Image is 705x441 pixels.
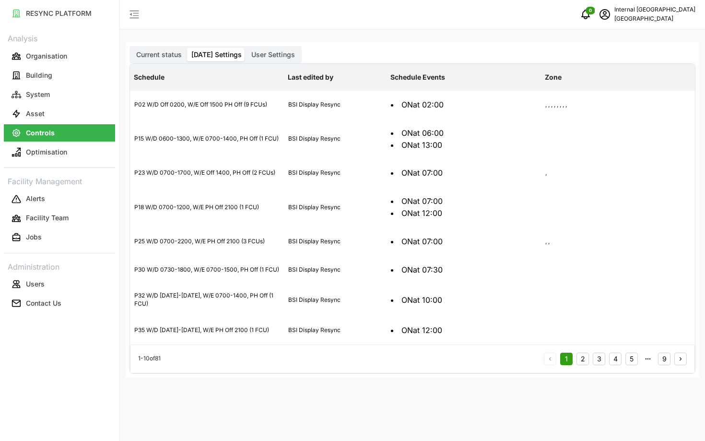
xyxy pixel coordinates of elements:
p: Contact Us [26,298,61,308]
span: ON at 07:30 [401,264,443,276]
button: System [4,86,115,103]
span: User Settings [251,50,295,59]
p: Schedule [132,65,282,90]
p: BSI Display Resync [288,203,382,212]
p: Zone [543,65,693,90]
button: 5 [625,353,638,365]
div: , [541,161,694,185]
button: Optimisation [4,143,115,161]
button: RESYNC PLATFORM [4,5,115,22]
span: ON at 07:00 [401,167,443,179]
span: ON at 07:00 [401,195,443,207]
p: Internal [GEOGRAPHIC_DATA] [614,5,695,14]
button: 9 [658,353,670,365]
a: Users [4,274,115,294]
p: Alerts [26,194,45,203]
button: 3 [593,353,605,365]
span: [DATE] Settings [191,50,242,59]
p: P02 W/D Off 0200, W/E Off 1500 PH Off (9 FCUs) [134,101,280,109]
a: Controls [4,123,115,143]
p: BSI Display Resync [288,101,382,109]
div: , , [541,230,694,253]
p: 1 - 10 of 81 [138,354,161,363]
a: Organisation [4,47,115,66]
button: schedule [595,5,614,24]
p: BSI Display Resync [288,169,382,177]
button: Controls [4,124,115,142]
p: P23 W/D 0700-1700, W/E Off 1400, PH Off (2 FCUs) [134,169,280,177]
p: BSI Display Resync [288,326,382,334]
div: , , , , , , , , [541,93,694,117]
p: Asset [26,109,45,119]
p: RESYNC PLATFORM [26,9,92,18]
button: Contact Us [4,295,115,312]
p: P25 W/D 0700-2200, W/E PH Off 2100 (3 FCUs) [134,238,280,246]
button: notifications [576,5,595,24]
p: Administration [4,259,115,273]
p: P35 W/D [DATE]-[DATE], W/E PH Off 2100 (1 FCU) [134,326,280,334]
p: [GEOGRAPHIC_DATA] [614,14,695,24]
p: P18 W/D 0700-1200, W/E PH Off 2100 (1 FCU) [134,203,280,212]
span: Current status [136,50,182,59]
p: Optimisation [26,147,67,157]
a: Contact Us [4,294,115,313]
p: Schedule Events [388,65,539,90]
button: 2 [576,353,589,365]
span: ON at 02:00 [401,99,444,111]
p: System [26,90,50,99]
p: Users [26,279,45,289]
span: 0 [589,7,592,14]
p: BSI Display Resync [288,296,382,304]
a: Optimisation [4,143,115,162]
p: BSI Display Resync [288,135,382,143]
p: Building [26,71,52,80]
p: Controls [26,128,55,138]
a: Asset [4,104,115,123]
p: Analysis [4,31,115,45]
p: Jobs [26,232,42,242]
a: Building [4,66,115,85]
button: Facility Team [4,210,115,227]
span: ON at 12:00 [401,207,442,219]
button: Organisation [4,48,115,65]
span: ON at 13:00 [401,139,442,151]
button: 1 [560,353,573,365]
button: 4 [609,353,622,365]
button: Alerts [4,191,115,208]
a: Jobs [4,228,115,247]
button: Asset [4,105,115,122]
a: System [4,85,115,104]
span: ON at 12:00 [401,324,442,336]
p: Organisation [26,51,67,61]
a: Alerts [4,190,115,209]
p: Facility Management [4,174,115,188]
button: Users [4,275,115,293]
p: P32 W/D [DATE]-[DATE], W/E 0700-1400, PH Off (1 FCU) [134,292,280,308]
p: Facility Team [26,213,69,223]
span: ON at 07:00 [401,236,443,248]
p: BSI Display Resync [288,238,382,246]
a: Facility Team [4,209,115,228]
button: Jobs [4,229,115,246]
span: ON at 10:00 [401,294,442,306]
p: P15 W/D 0600-1300, W/E 0700-1400, PH Off (1 FCU) [134,135,280,143]
p: BSI Display Resync [288,266,382,274]
span: ON at 06:00 [401,127,444,139]
button: Building [4,67,115,84]
a: RESYNC PLATFORM [4,4,115,23]
p: Last edited by [286,65,385,90]
p: P30 W/D 0730-1800, W/E 0700-1500, PH Off (1 FCU) [134,266,280,274]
